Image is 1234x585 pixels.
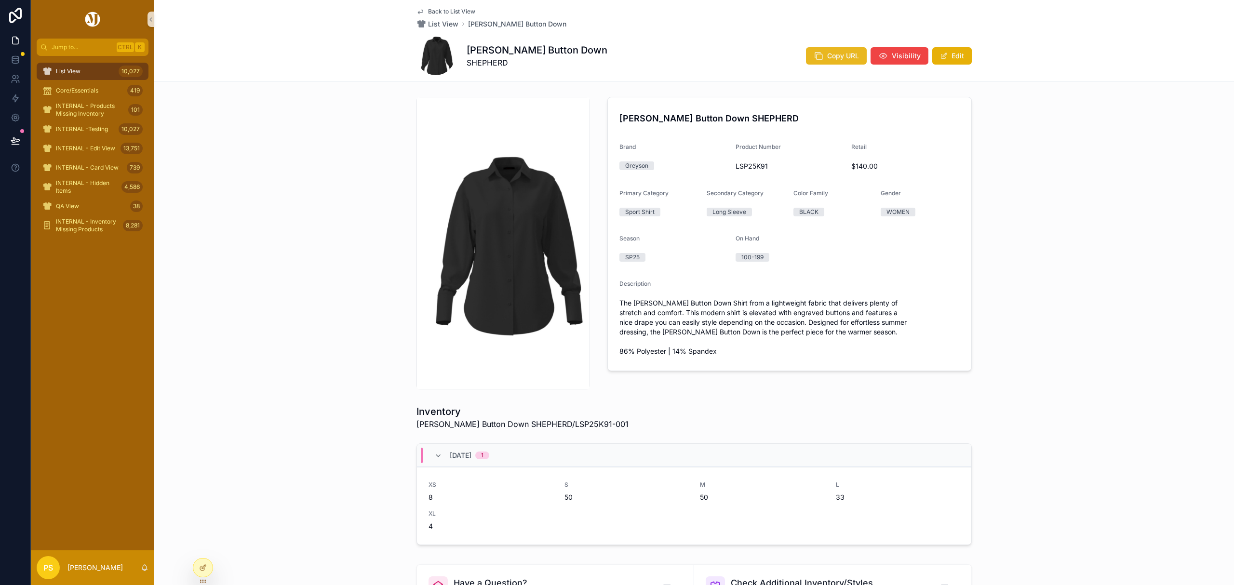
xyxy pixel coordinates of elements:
div: 739 [127,162,143,173]
span: [PERSON_NAME] Button Down SHEPHERD/LSP25K91-001 [416,418,629,430]
span: XS [429,481,553,489]
span: 4 [429,521,553,531]
button: Jump to...CtrlK [37,39,148,56]
div: 419 [127,85,143,96]
div: 101 [128,104,143,116]
button: Visibility [871,47,928,65]
a: List View [416,19,458,29]
div: 38 [130,200,143,212]
span: K [136,43,144,51]
span: INTERNAL - Card View [56,164,119,172]
div: 100-199 [741,253,764,262]
div: BLACK [799,208,818,216]
div: 8,281 [123,220,143,231]
span: Product Number [736,143,781,150]
a: INTERNAL - Card View739 [37,159,148,176]
span: L [836,481,960,489]
h1: Inventory [416,405,629,418]
span: Primary Category [619,189,669,197]
div: 4,586 [121,181,143,193]
a: [PERSON_NAME] Button Down [468,19,566,29]
a: Core/Essentials419 [37,82,148,99]
h4: [PERSON_NAME] Button Down SHEPHERD [619,112,960,125]
span: The [PERSON_NAME] Button Down Shirt from a lightweight fabric that delivers plenty of stretch and... [619,298,960,356]
span: S [564,481,689,489]
span: Gender [881,189,901,197]
span: Brand [619,143,636,150]
span: QA View [56,202,79,210]
div: Long Sleeve [712,208,746,216]
span: List View [428,19,458,29]
div: SP25 [625,253,640,262]
span: Color Family [793,189,828,197]
span: INTERNAL - Hidden Items [56,179,118,195]
a: QA View38 [37,198,148,215]
div: Greyson [625,161,648,170]
span: INTERNAL - Edit View [56,145,115,152]
span: 50 [700,492,824,502]
span: Copy URL [827,51,859,61]
span: XL [429,510,553,518]
span: 8 [429,492,553,502]
span: SHEPHERD [467,57,607,68]
span: Jump to... [52,43,113,51]
a: XS8S50M50L33XL4 [417,467,971,545]
button: Edit [932,47,972,65]
span: Ctrl [117,42,134,52]
span: Retail [851,143,867,150]
span: Secondary Category [707,189,764,197]
p: [PERSON_NAME] [67,563,123,572]
span: LSP25K91 [736,161,844,171]
span: 50 [564,492,689,502]
div: 10,027 [119,123,143,135]
span: INTERNAL -Testing [56,125,108,133]
span: $140.00 [851,161,960,171]
div: 10,027 [119,66,143,77]
a: INTERNAL - Inventory Missing Products8,281 [37,217,148,234]
a: INTERNAL -Testing10,027 [37,120,148,138]
a: List View10,027 [37,63,148,80]
span: Description [619,280,651,287]
div: scrollable content [31,56,154,247]
span: List View [56,67,80,75]
span: Season [619,235,640,242]
span: INTERNAL - Products Missing Inventory [56,102,124,118]
a: Back to List View [416,8,475,15]
div: 1 [481,452,483,459]
img: LSP25K91-001.jpg [417,148,590,338]
a: INTERNAL - Edit View13,751 [37,140,148,157]
img: App logo [83,12,102,27]
div: 13,751 [121,143,143,154]
a: INTERNAL - Hidden Items4,586 [37,178,148,196]
h1: [PERSON_NAME] Button Down [467,43,607,57]
span: [DATE] [450,451,471,460]
span: INTERNAL - Inventory Missing Products [56,218,119,233]
span: Back to List View [428,8,475,15]
span: Visibility [892,51,921,61]
span: PS [43,562,53,573]
span: On Hand [736,235,759,242]
span: M [700,481,824,489]
button: Copy URL [806,47,867,65]
a: INTERNAL - Products Missing Inventory101 [37,101,148,119]
div: Sport Shirt [625,208,655,216]
span: 33 [836,492,960,502]
div: WOMEN [886,208,910,216]
span: Core/Essentials [56,87,98,94]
